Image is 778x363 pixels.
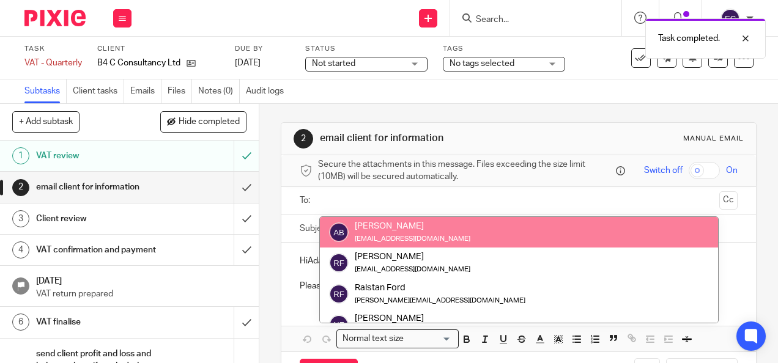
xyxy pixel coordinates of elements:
img: svg%3E [329,315,349,334]
img: svg%3E [329,253,349,273]
a: Notes (0) [198,79,240,103]
div: Ralstan Ford [355,281,525,293]
p: HiAdam [300,255,737,267]
label: Task [24,44,82,54]
div: [PERSON_NAME] [355,312,525,324]
span: On [726,164,738,177]
a: Emails [130,79,161,103]
img: svg%3E [721,9,740,28]
h1: email client for information [36,178,160,196]
div: 1 [12,147,29,164]
div: [PERSON_NAME] [355,251,470,263]
div: 3 [12,210,29,227]
label: Due by [235,44,290,54]
a: Audit logs [246,79,290,103]
img: svg%3E [329,284,349,304]
p: VAT return prepared [36,288,246,300]
span: Normal text size [339,332,406,345]
p: Task completed. [658,32,720,45]
h1: email client for information [320,132,545,145]
div: Search for option [336,329,459,348]
div: 6 [12,313,29,331]
span: No tags selected [450,59,514,68]
div: [PERSON_NAME] [355,220,470,232]
p: Please can you provide the following information [300,280,737,292]
label: Client [97,44,220,54]
img: svg%3E [329,222,349,242]
p: B4 C Consultancy Ltd [97,57,180,69]
h1: VAT confirmation and payment [36,241,160,259]
div: Manual email [683,134,744,144]
small: [EMAIL_ADDRESS][DOMAIN_NAME] [355,266,470,273]
span: Switch off [644,164,683,177]
h1: Client review [36,210,160,228]
input: Search for option [407,332,451,345]
h1: VAT finalise [36,313,160,331]
div: VAT - Quarterly [24,57,82,69]
div: 2 [294,129,313,148]
a: Client tasks [73,79,124,103]
span: [DATE] [235,59,261,67]
img: Pixie [24,10,86,26]
div: 4 [12,241,29,258]
span: Secure the attachments in this message. Files exceeding the size limit (10MB) will be secured aut... [318,158,613,183]
span: Hide completed [179,117,240,127]
span: Not started [312,59,355,68]
h1: VAT review [36,147,160,165]
a: Files [168,79,192,103]
label: Status [305,44,428,54]
div: 2 [12,179,29,196]
a: Subtasks [24,79,67,103]
label: Subject: [300,222,332,235]
small: [PERSON_NAME][EMAIL_ADDRESS][DOMAIN_NAME] [355,297,525,304]
small: [EMAIL_ADDRESS][DOMAIN_NAME] [355,235,470,242]
h1: [DATE] [36,272,246,287]
button: Cc [719,191,738,210]
button: + Add subtask [12,111,80,132]
button: Hide completed [160,111,246,132]
label: To: [300,194,313,207]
